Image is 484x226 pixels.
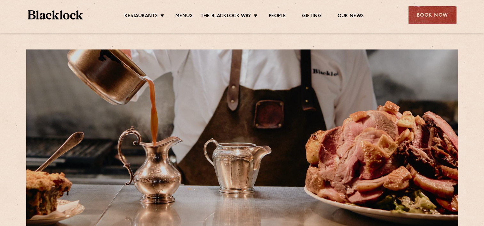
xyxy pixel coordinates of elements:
[269,13,286,20] a: People
[124,13,158,20] a: Restaurants
[409,6,456,24] div: Book Now
[28,10,83,19] img: BL_Textured_Logo-footer-cropped.svg
[302,13,321,20] a: Gifting
[337,13,364,20] a: Our News
[175,13,193,20] a: Menus
[201,13,251,20] a: The Blacklock Way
